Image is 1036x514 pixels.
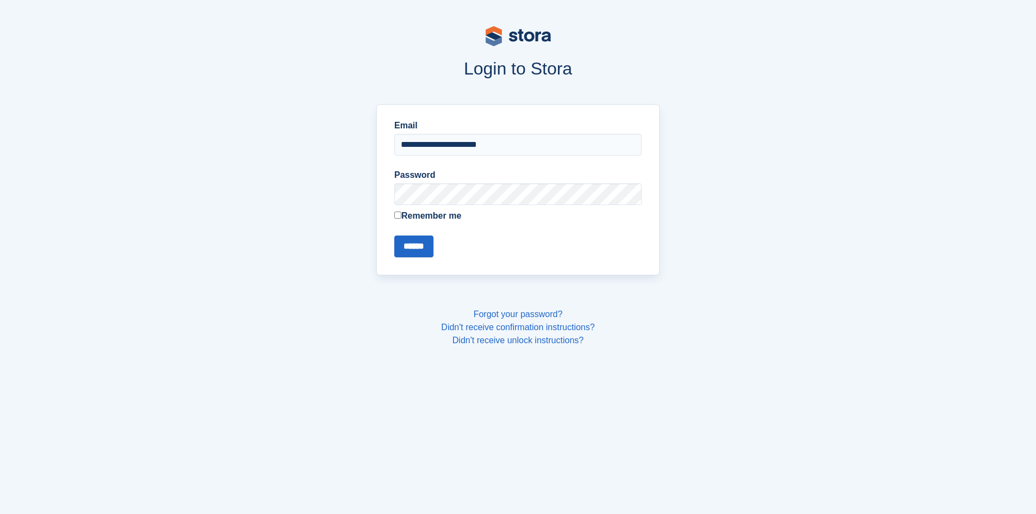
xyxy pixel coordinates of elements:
[394,169,642,182] label: Password
[169,59,867,78] h1: Login to Stora
[486,26,551,46] img: stora-logo-53a41332b3708ae10de48c4981b4e9114cc0af31d8433b30ea865607fb682f29.svg
[394,119,642,132] label: Email
[394,212,401,219] input: Remember me
[441,323,594,332] a: Didn't receive confirmation instructions?
[452,336,584,345] a: Didn't receive unlock instructions?
[474,309,563,319] a: Forgot your password?
[394,209,642,222] label: Remember me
